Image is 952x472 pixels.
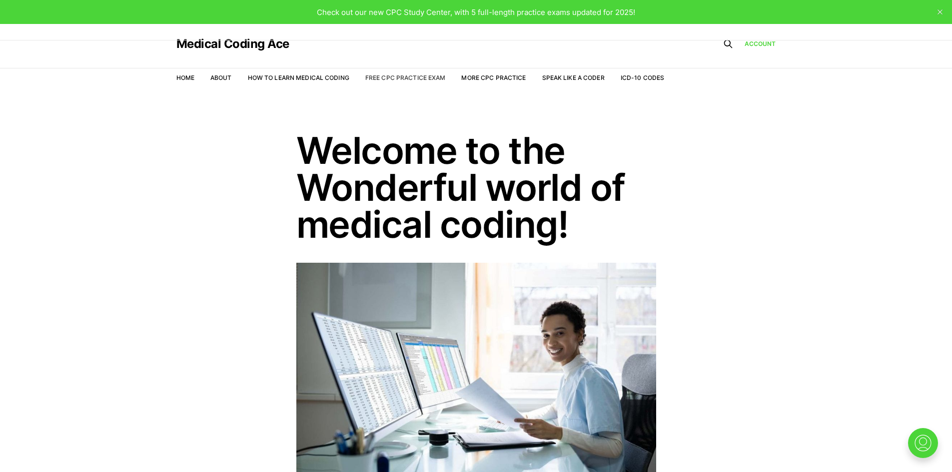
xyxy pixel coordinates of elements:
[542,74,605,81] a: Speak Like a Coder
[296,132,656,243] h1: Welcome to the Wonderful world of medical coding!
[317,7,635,17] span: Check out our new CPC Study Center, with 5 full-length practice exams updated for 2025!
[176,38,289,50] a: Medical Coding Ace
[461,74,526,81] a: More CPC Practice
[745,39,776,48] a: Account
[248,74,349,81] a: How to Learn Medical Coding
[210,74,232,81] a: About
[365,74,446,81] a: Free CPC Practice Exam
[932,4,948,20] button: close
[621,74,664,81] a: ICD-10 Codes
[900,423,952,472] iframe: portal-trigger
[176,74,194,81] a: Home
